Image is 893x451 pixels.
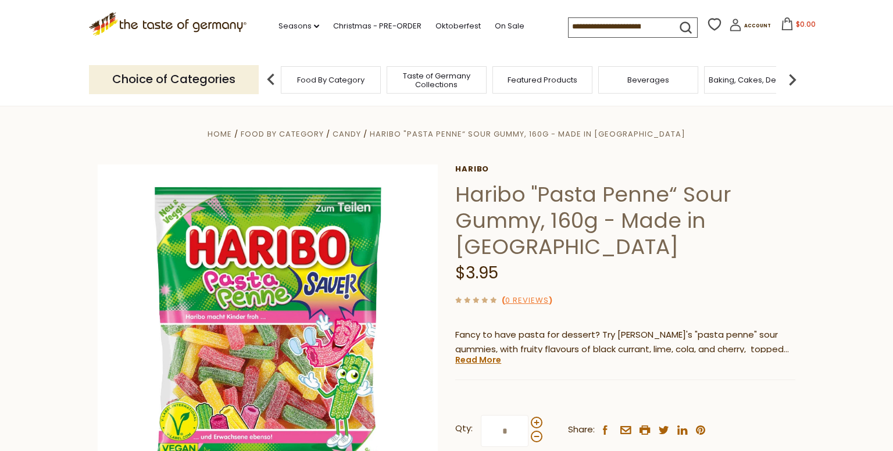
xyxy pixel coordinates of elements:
[495,20,524,33] a: On Sale
[278,20,319,33] a: Seasons
[333,20,422,33] a: Christmas - PRE-ORDER
[502,295,552,306] span: ( )
[297,76,365,84] a: Food By Category
[627,76,669,84] a: Beverages
[709,76,799,84] a: Baking, Cakes, Desserts
[455,262,498,284] span: $3.95
[455,164,795,174] a: Haribo
[370,128,685,139] a: Haribo "Pasta Penne“ Sour Gummy, 160g - Made in [GEOGRAPHIC_DATA]
[744,23,771,29] span: Account
[796,19,816,29] span: $0.00
[508,76,577,84] a: Featured Products
[259,68,283,91] img: previous arrow
[455,421,473,436] strong: Qty:
[455,181,795,260] h1: Haribo "Pasta Penne“ Sour Gummy, 160g - Made in [GEOGRAPHIC_DATA]
[455,328,795,357] p: Fancy to have pasta for dessert? Try [PERSON_NAME]'s "pasta penne" sour gummies, with fruity flav...
[241,128,324,139] a: Food By Category
[333,128,361,139] a: Candy
[390,71,483,89] a: Taste of Germany Collections
[89,65,259,94] p: Choice of Categories
[455,354,501,366] a: Read More
[773,17,823,35] button: $0.00
[208,128,232,139] a: Home
[729,19,771,35] a: Account
[481,415,528,447] input: Qty:
[568,423,595,437] span: Share:
[505,295,549,307] a: 0 Reviews
[435,20,481,33] a: Oktoberfest
[781,68,804,91] img: next arrow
